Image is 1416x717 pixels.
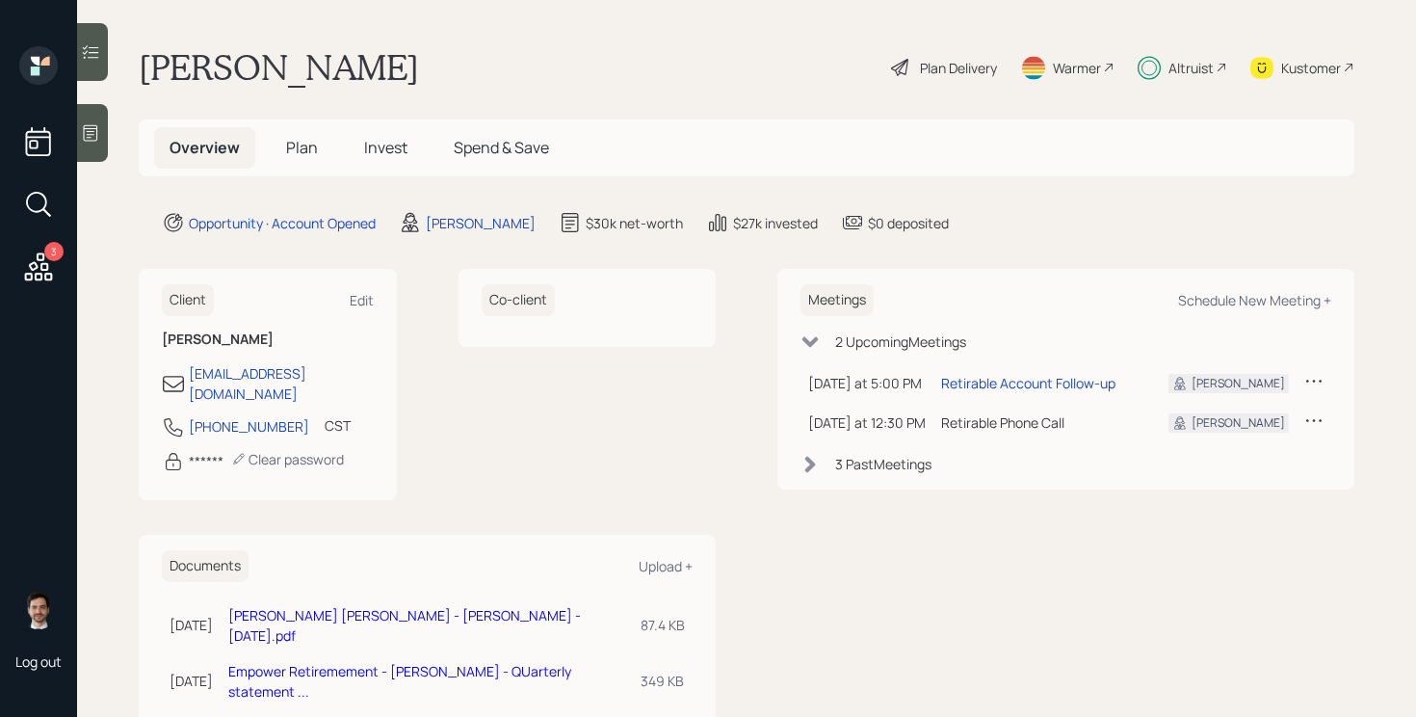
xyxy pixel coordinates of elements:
[228,662,571,701] a: Empower Retiremement - [PERSON_NAME] - QUarterly statement ...
[228,606,581,645] a: [PERSON_NAME] [PERSON_NAME] - [PERSON_NAME] - [DATE].pdf
[15,652,62,671] div: Log out
[189,416,309,437] div: [PHONE_NUMBER]
[835,454,931,474] div: 3 Past Meeting s
[170,671,213,691] div: [DATE]
[941,373,1115,393] div: Retirable Account Follow-up
[454,137,549,158] span: Spend & Save
[1168,58,1214,78] div: Altruist
[350,291,374,309] div: Edit
[639,557,693,575] div: Upload +
[286,137,318,158] span: Plan
[19,591,58,629] img: jonah-coleman-headshot.png
[139,46,419,89] h1: [PERSON_NAME]
[482,284,555,316] h6: Co-client
[800,284,874,316] h6: Meetings
[325,415,351,436] div: CST
[641,615,685,635] div: 87.4 KB
[808,373,926,393] div: [DATE] at 5:00 PM
[1178,291,1331,309] div: Schedule New Meeting +
[941,412,1138,433] div: Retirable Phone Call
[44,242,64,261] div: 3
[162,332,374,348] h6: [PERSON_NAME]
[641,671,685,691] div: 349 KB
[162,550,249,582] h6: Documents
[170,137,240,158] span: Overview
[170,615,213,635] div: [DATE]
[920,58,997,78] div: Plan Delivery
[835,332,966,352] div: 2 Upcoming Meeting s
[733,213,818,233] div: $27k invested
[1192,375,1285,392] div: [PERSON_NAME]
[1192,414,1285,432] div: [PERSON_NAME]
[364,137,407,158] span: Invest
[189,363,374,404] div: [EMAIL_ADDRESS][DOMAIN_NAME]
[189,213,376,233] div: Opportunity · Account Opened
[868,213,949,233] div: $0 deposited
[162,284,214,316] h6: Client
[1281,58,1341,78] div: Kustomer
[586,213,683,233] div: $30k net-worth
[426,213,536,233] div: [PERSON_NAME]
[231,450,344,468] div: Clear password
[1053,58,1101,78] div: Warmer
[808,412,926,433] div: [DATE] at 12:30 PM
